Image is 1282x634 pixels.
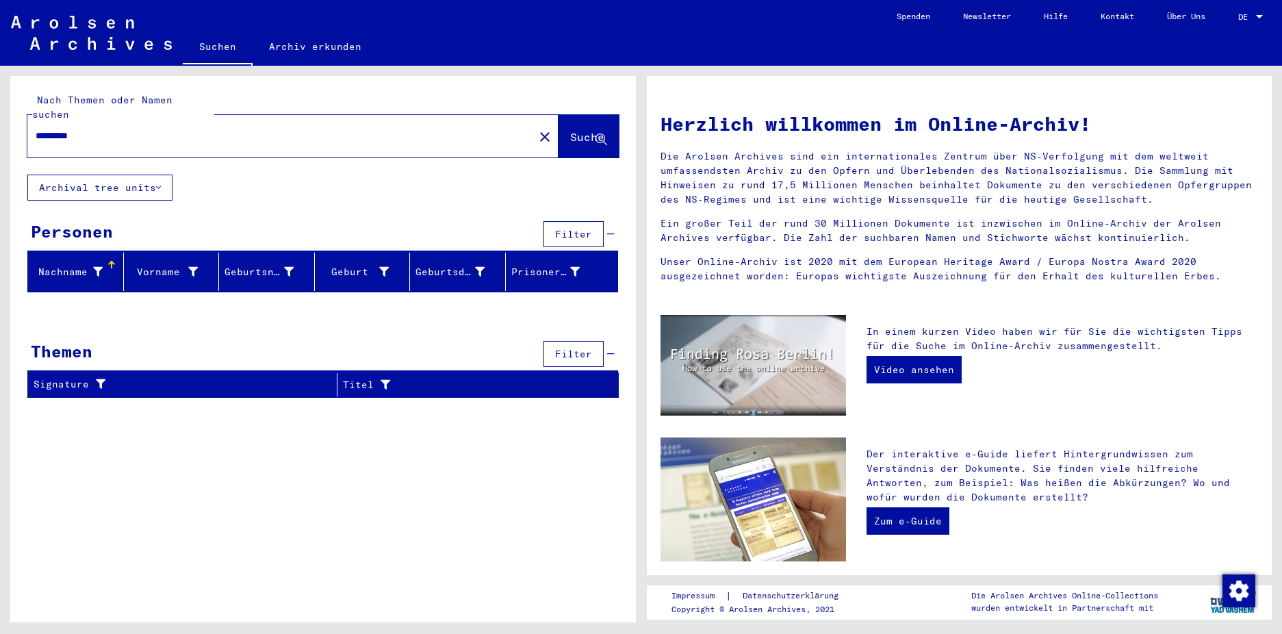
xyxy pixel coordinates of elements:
mat-header-cell: Prisoner # [506,253,617,291]
p: wurden entwickelt in Partnerschaft mit [971,602,1158,614]
span: DE [1238,12,1253,22]
button: Filter [543,221,604,247]
mat-label: Nach Themen oder Namen suchen [32,94,172,121]
div: Geburtsdatum [415,265,485,279]
div: Signature [34,377,320,392]
p: Die Arolsen Archives sind ein internationales Zentrum über NS-Verfolgung mit dem weltweit umfasse... [661,149,1259,207]
div: Nachname [34,261,123,283]
div: Themen [31,339,92,364]
span: Filter [555,348,592,360]
p: Die Arolsen Archives Online-Collections [971,589,1158,602]
mat-header-cell: Geburt‏ [315,253,411,291]
img: video.jpg [661,315,846,416]
button: Suche [559,115,619,157]
div: Titel [343,378,584,392]
button: Clear [531,123,559,150]
div: Geburtsdatum [415,261,505,283]
div: Geburtsname [225,261,314,283]
h1: Herzlich willkommen im Online-Archiv! [661,110,1259,138]
div: | [671,589,855,603]
p: Der interaktive e-Guide liefert Hintergrundwissen zum Verständnis der Dokumente. Sie finden viele... [867,447,1258,505]
span: Filter [555,228,592,240]
a: Video ansehen [867,356,962,383]
div: Vorname [129,265,198,279]
div: Geburtsname [225,265,294,279]
p: Ein großer Teil der rund 30 Millionen Dokumente ist inzwischen im Online-Archiv der Arolsen Archi... [661,216,1259,245]
a: Suchen [183,30,253,66]
div: Prisoner # [511,261,601,283]
p: In einem kurzen Video haben wir für Sie die wichtigsten Tipps für die Suche im Online-Archiv zusa... [867,325,1258,353]
p: Copyright © Arolsen Archives, 2021 [671,603,855,616]
button: Archival tree units [27,175,172,201]
div: Personen [31,219,113,244]
div: Titel [343,374,601,396]
a: Impressum [671,589,726,603]
div: Nachname [34,265,103,279]
mat-header-cell: Geburtsname [219,253,315,291]
div: Vorname [129,261,219,283]
a: Datenschutzerklärung [732,589,855,603]
mat-header-cell: Nachname [28,253,124,291]
div: Signature [34,374,337,396]
img: Arolsen_neg.svg [11,16,172,50]
mat-header-cell: Geburtsdatum [410,253,506,291]
img: Zustimmung ändern [1222,574,1255,607]
mat-header-cell: Vorname [124,253,220,291]
button: Filter [543,341,604,367]
a: Zum e-Guide [867,507,949,535]
img: eguide.jpg [661,438,846,561]
div: Geburt‏ [320,265,389,279]
mat-icon: close [537,129,553,145]
img: yv_logo.png [1207,585,1259,619]
a: Archiv erkunden [253,30,378,63]
span: Suche [570,130,604,144]
p: Unser Online-Archiv ist 2020 mit dem European Heritage Award / Europa Nostra Award 2020 ausgezeic... [661,255,1259,283]
div: Geburt‏ [320,261,410,283]
div: Prisoner # [511,265,580,279]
